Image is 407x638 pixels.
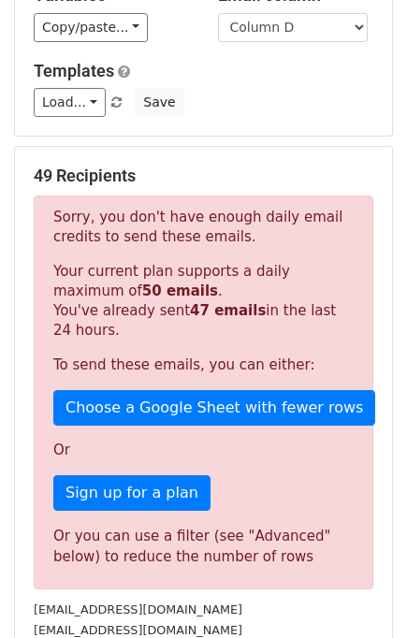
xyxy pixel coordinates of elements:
[53,208,354,247] p: Sorry, you don't have enough daily email credits to send these emails.
[34,88,106,117] a: Load...
[34,166,373,186] h5: 49 Recipients
[53,441,354,460] p: Or
[53,526,354,568] div: Or you can use a filter (see "Advanced" below) to reduce the number of rows
[313,548,407,638] iframe: Chat Widget
[53,262,354,341] p: Your current plan supports a daily maximum of . You've already sent in the last 24 hours.
[34,602,242,616] small: [EMAIL_ADDRESS][DOMAIN_NAME]
[53,475,211,511] a: Sign up for a plan
[53,355,354,375] p: To send these emails, you can either:
[313,548,407,638] div: Widget de chat
[53,390,375,426] a: Choose a Google Sheet with fewer rows
[34,13,148,42] a: Copy/paste...
[34,623,242,637] small: [EMAIL_ADDRESS][DOMAIN_NAME]
[142,283,218,299] strong: 50 emails
[34,61,114,80] a: Templates
[135,88,183,117] button: Save
[190,302,266,319] strong: 47 emails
